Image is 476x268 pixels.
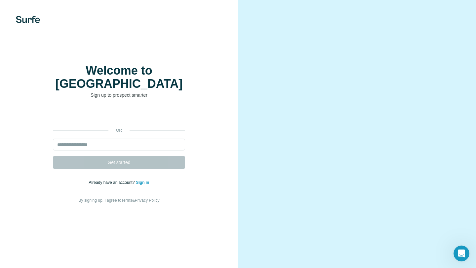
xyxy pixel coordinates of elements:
[53,64,185,90] h1: Welcome to [GEOGRAPHIC_DATA]
[121,198,132,203] a: Terms
[79,198,160,203] span: By signing up, I agree to &
[135,198,160,203] a: Privacy Policy
[136,180,149,185] a: Sign in
[53,92,185,98] p: Sign up to prospect smarter
[50,108,188,123] iframe: Sign in with Google Button
[89,180,136,185] span: Already have an account?
[16,16,40,23] img: Surfe's logo
[108,127,130,133] p: or
[454,246,469,261] iframe: Intercom live chat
